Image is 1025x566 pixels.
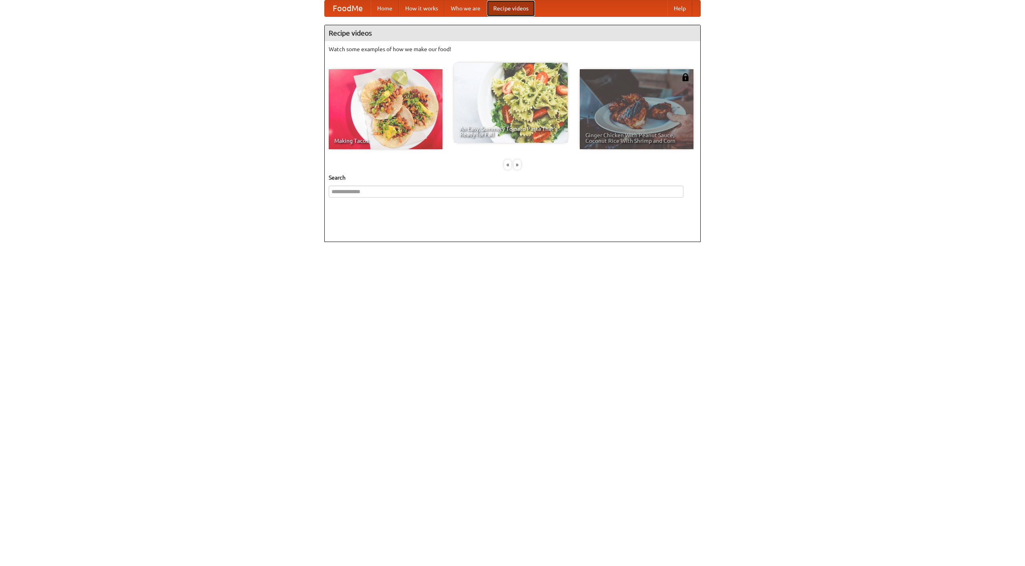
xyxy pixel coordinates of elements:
span: An Easy, Summery Tomato Pasta That's Ready for Fall [460,126,562,137]
img: 483408.png [681,73,689,81]
h4: Recipe videos [325,25,700,41]
h5: Search [329,174,696,182]
a: Who we are [444,0,487,16]
a: Home [371,0,399,16]
a: Making Tacos [329,69,442,149]
a: FoodMe [325,0,371,16]
a: Recipe videos [487,0,535,16]
p: Watch some examples of how we make our food! [329,45,696,53]
span: Making Tacos [334,138,437,144]
div: « [504,160,511,170]
a: How it works [399,0,444,16]
a: Help [667,0,692,16]
a: An Easy, Summery Tomato Pasta That's Ready for Fall [454,63,568,143]
div: » [514,160,521,170]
